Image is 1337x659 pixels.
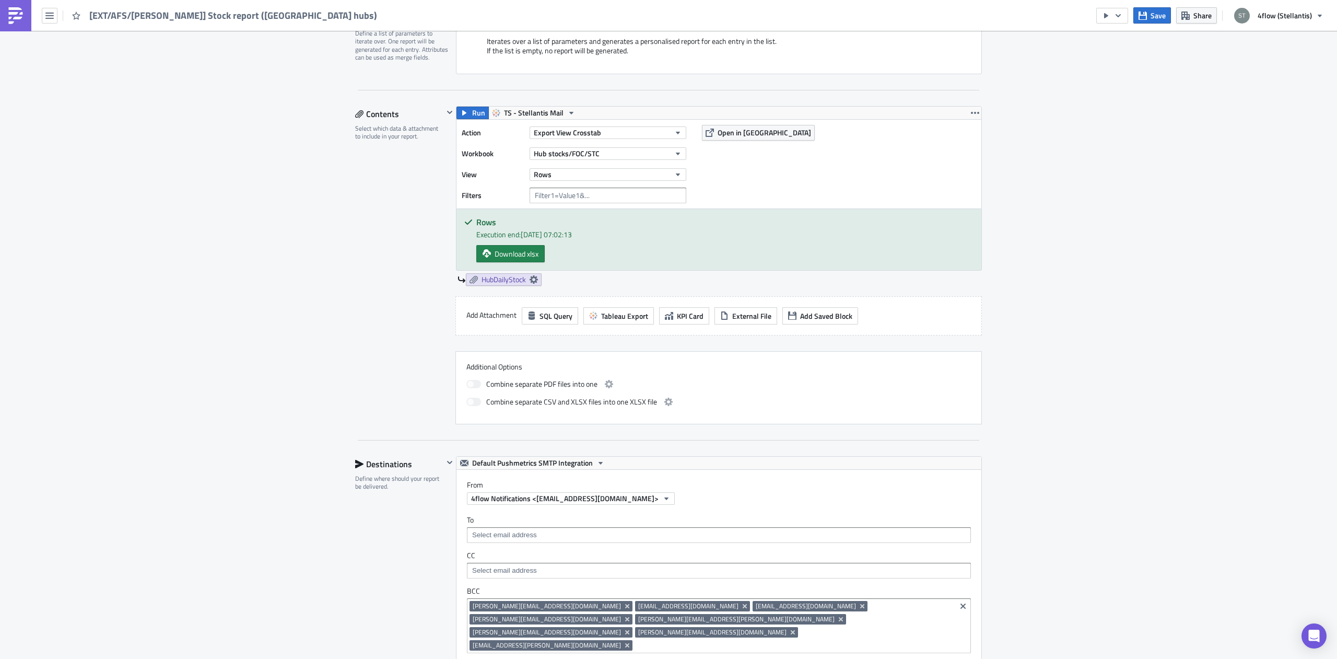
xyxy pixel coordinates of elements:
button: Hide content [443,456,456,469]
span: Default Pushmetrics SMTP Integration [472,457,593,469]
a: HubDailyStock [466,273,542,286]
button: Tableau Export [583,307,654,325]
button: Run [456,107,489,119]
div: Define where should your report be delivered. [355,475,443,491]
span: Open in [GEOGRAPHIC_DATA] [718,127,811,138]
button: Remove Tag [623,640,632,651]
label: CC [467,551,971,560]
span: Save [1151,10,1166,21]
div: Open Intercom Messenger [1301,623,1327,649]
span: 4flow (Stellantis) [1258,10,1312,21]
label: From [467,480,981,490]
button: Add Saved Block [782,307,858,325]
img: PushMetrics [7,7,24,24]
span: Share [1193,10,1212,21]
button: Clear selected items [957,600,969,612]
div: Iterates over a list of parameters and generates a personalised report for each entry in the list... [467,37,971,63]
span: Hub stocks/FOC/STC [534,148,600,159]
h5: Rows [476,218,974,226]
span: [PERSON_NAME][EMAIL_ADDRESS][DOMAIN_NAME] [638,628,787,637]
button: Export View Crosstab [530,126,686,139]
button: Hide content [443,106,456,119]
label: BCC [467,586,971,596]
button: SQL Query [522,307,578,325]
button: Open in [GEOGRAPHIC_DATA] [702,125,815,141]
button: Remove Tag [623,601,632,611]
span: 4flow Notifications <[EMAIL_ADDRESS][DOMAIN_NAME]> [471,493,659,504]
span: [PERSON_NAME][EMAIL_ADDRESS][DOMAIN_NAME] [473,628,621,637]
div: Define a list of parameters to iterate over. One report will be generated for each entry. Attribu... [355,29,449,62]
input: Select em ail add ress [470,565,967,576]
button: External File [714,307,777,325]
body: Rich Text Area. Press ALT-0 for help. [4,4,499,55]
p: Note that this is only an extract of the daily stock and is still subject to change as movements/... [4,27,499,36]
span: Add Saved Block [800,310,852,321]
input: Filter1=Value1&... [530,188,686,203]
span: Combine separate PDF files into one [486,378,597,390]
div: Contents [355,106,443,122]
a: Download xlsx [476,245,545,262]
img: Avatar [1233,7,1251,25]
span: [EXT/AFS/[PERSON_NAME]] Stock report ([GEOGRAPHIC_DATA] hubs) [89,9,378,21]
span: Rows [534,169,552,180]
label: Filters [462,188,524,203]
span: [PERSON_NAME][EMAIL_ADDRESS][DOMAIN_NAME] [473,615,621,623]
button: 4flow (Stellantis) [1228,4,1329,27]
span: External File [732,310,771,321]
span: [PERSON_NAME][EMAIL_ADDRESS][DOMAIN_NAME] [473,602,621,610]
span: Export View Crosstab [534,127,601,138]
span: [EMAIL_ADDRESS][PERSON_NAME][DOMAIN_NAME] [473,641,621,650]
label: Workbook [462,146,524,161]
span: Tableau Export [601,310,648,321]
span: [EMAIL_ADDRESS][DOMAIN_NAME] [756,602,856,610]
button: 4flow Notifications <[EMAIL_ADDRESS][DOMAIN_NAME]> [467,492,675,505]
button: Rows [530,168,686,181]
button: Default Pushmetrics SMTP Integration [456,457,608,469]
span: [EMAIL_ADDRESS][DOMAIN_NAME] [638,602,738,610]
span: TS - Stellantis Mail [504,107,564,119]
div: Destinations [355,456,443,472]
span: KPI Card [677,310,703,321]
div: Select which data & attachment to include in your report. [355,124,443,141]
label: To [467,515,971,525]
span: Run [472,107,485,119]
button: Remove Tag [623,627,632,638]
input: Select em ail add ress [470,530,967,540]
button: Remove Tag [837,614,846,625]
p: Please find attached [DATE] stocks per hubs and per container type. [4,16,499,24]
label: Additional Options [466,362,971,372]
span: Combine separate CSV and XLSX files into one XLSX file [486,396,657,408]
button: Remove Tag [623,614,632,625]
button: KPI Card [659,307,709,325]
p: Dear all, [4,4,499,13]
span: SQL Query [540,310,572,321]
button: TS - Stellantis Mail [488,107,579,119]
button: Remove Tag [858,601,867,611]
div: Execution end: [DATE] 07:02:13 [476,229,974,240]
span: Download xlsx [495,248,538,259]
label: Add Attachment [466,307,517,323]
button: Remove Tag [741,601,750,611]
span: [PERSON_NAME][EMAIL_ADDRESS][PERSON_NAME][DOMAIN_NAME] [638,615,835,623]
button: Share [1176,7,1217,24]
p: Best regards [PERSON_NAME] [4,39,499,55]
button: Hub stocks/FOC/STC [530,147,686,160]
button: Remove Tag [789,627,798,638]
label: Action [462,125,524,141]
label: View [462,167,524,182]
span: HubDailyStock [482,275,526,284]
button: Save [1133,7,1171,24]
